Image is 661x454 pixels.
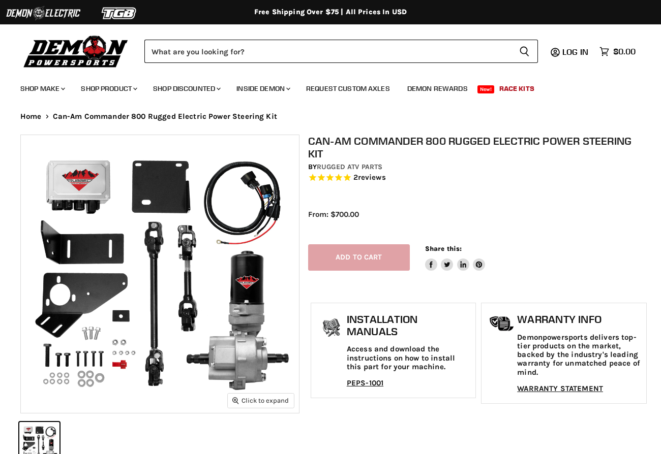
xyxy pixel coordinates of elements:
a: WARRANTY STATEMENT [517,384,603,393]
img: Demon Electric Logo 2 [5,4,81,23]
a: Log in [558,47,594,56]
span: reviews [358,173,386,182]
a: Shop Make [13,78,71,99]
img: IMAGE [21,135,299,413]
span: 2 reviews [353,173,386,182]
span: Rated 5.0 out of 5 stars 2 reviews [308,173,649,183]
button: Click to expand [228,394,294,407]
span: Can-Am Commander 800 Rugged Electric Power Steering Kit [53,112,277,121]
a: Race Kits [492,78,542,99]
h1: Can-Am Commander 800 Rugged Electric Power Steering Kit [308,135,649,160]
span: Click to expand [232,397,289,404]
input: Search [144,40,511,63]
a: Demon Rewards [400,78,475,99]
a: Request Custom Axles [298,78,398,99]
span: From: $700.00 [308,210,359,219]
a: $0.00 [594,44,641,59]
img: warranty-icon.png [489,316,515,332]
img: install_manual-icon.png [319,316,344,341]
a: Home [20,112,42,121]
aside: Share this: [425,244,486,271]
img: TGB Logo 2 [81,4,158,23]
div: by [308,161,649,173]
img: Demon Powersports [20,33,132,69]
span: Share this: [425,245,462,252]
a: PEPS-1001 [347,378,383,387]
span: $0.00 [613,47,636,56]
a: Inside Demon [229,78,296,99]
h1: Warranty Info [517,313,641,326]
span: New! [477,85,495,93]
a: Shop Discounted [145,78,227,99]
a: Rugged ATV Parts [317,163,382,171]
span: Log in [562,47,588,57]
form: Product [144,40,538,63]
button: Search [511,40,538,63]
h1: Installation Manuals [347,313,471,337]
p: Demonpowersports delivers top-tier products on the market, backed by the industry's leading warra... [517,333,641,377]
ul: Main menu [13,74,633,99]
p: Access and download the instructions on how to install this part for your machine. [347,345,471,371]
a: Shop Product [73,78,143,99]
